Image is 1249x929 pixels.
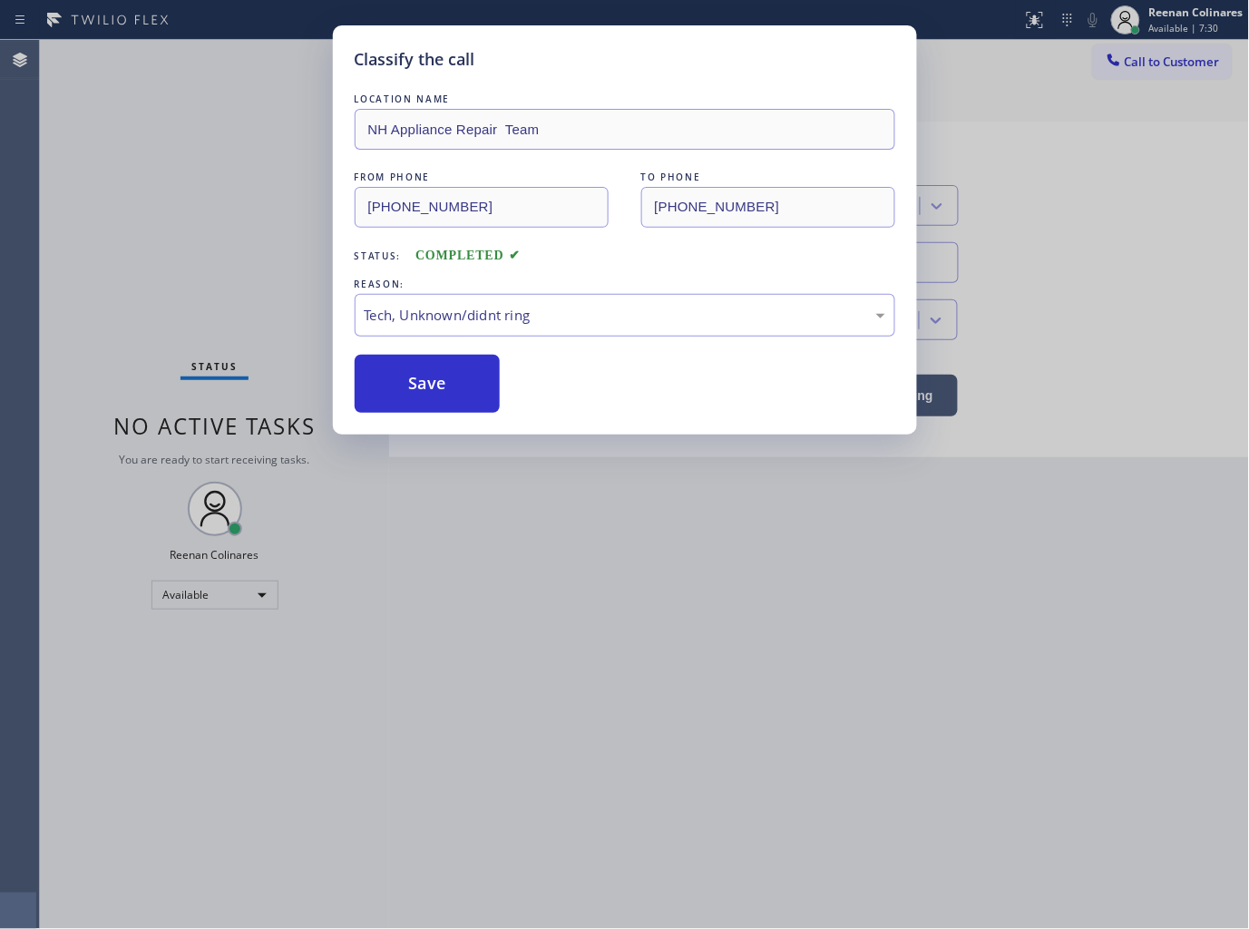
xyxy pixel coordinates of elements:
input: From phone [355,187,609,228]
h5: Classify the call [355,47,475,72]
input: To phone [641,187,895,228]
span: COMPLETED [415,249,521,262]
div: REASON: [355,275,895,294]
span: Status: [355,249,402,262]
div: LOCATION NAME [355,90,895,109]
button: Save [355,355,501,413]
div: Tech, Unknown/didnt ring [365,305,885,326]
div: TO PHONE [641,168,895,187]
div: FROM PHONE [355,168,609,187]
